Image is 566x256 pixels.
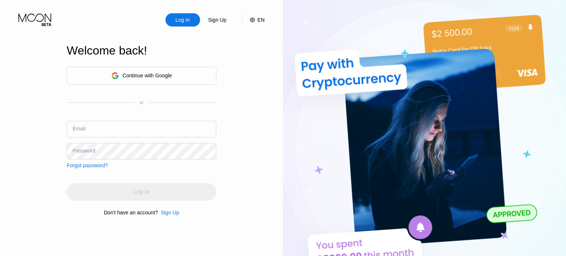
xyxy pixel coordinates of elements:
[123,73,172,78] div: Continue with Google
[242,13,265,27] div: EN
[67,67,216,85] div: Continue with Google
[104,210,158,215] div: Don't have an account?
[67,44,216,57] div: Welcome back!
[140,100,144,105] div: or
[158,210,179,215] div: Sign Up
[73,148,95,154] div: Password
[200,13,235,27] div: Sign Up
[73,126,85,131] div: Email
[67,162,108,168] div: Forgot password?
[258,17,265,23] div: EN
[207,16,227,24] div: Sign Up
[165,13,200,27] div: Log In
[175,16,191,24] div: Log In
[161,210,179,215] div: Sign Up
